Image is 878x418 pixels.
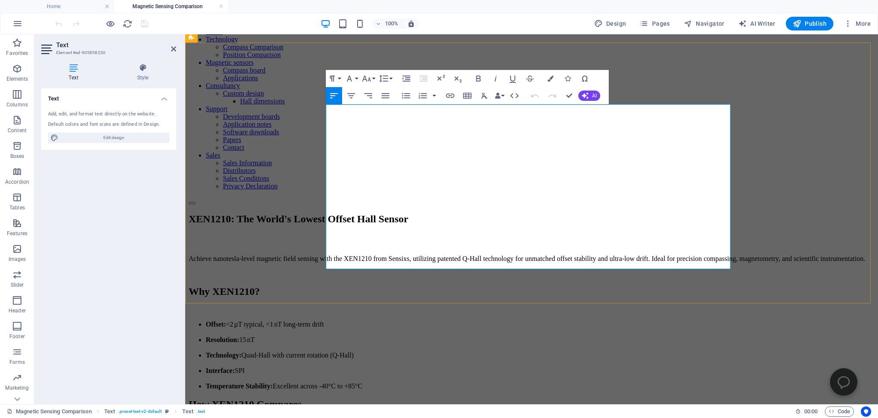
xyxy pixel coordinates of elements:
[505,70,521,87] button: Underline (Ctrl+U)
[810,408,812,415] span: :
[104,406,205,417] nav: breadcrumb
[5,385,29,391] p: Marketing
[861,406,871,417] button: Usercentrics
[470,70,487,87] button: Bold (Ctrl+B)
[11,282,24,288] p: Slider
[109,64,176,82] h4: Style
[527,87,543,104] button: Undo (Ctrl+Z)
[450,70,466,87] button: Subscript
[591,17,630,30] div: Design (Ctrl+Alt+Y)
[506,87,523,104] button: HTML
[415,70,432,87] button: Decrease Indent
[592,93,597,98] span: AI
[385,18,399,29] h6: 100%
[522,70,538,87] button: Strikethrough
[9,256,26,263] p: Images
[377,87,394,104] button: Align Justify
[5,179,29,185] p: Accordion
[829,406,850,417] span: Code
[123,19,132,29] i: Reload page
[415,87,431,104] button: Ordered List
[8,127,27,134] p: Content
[41,88,176,104] h4: Text
[165,409,169,414] i: This element is a customizable preset
[21,302,689,309] li: 15 nT
[21,333,689,340] li: SPI
[48,133,169,143] button: Edit design
[6,76,28,82] p: Elements
[343,87,359,104] button: Align Center
[104,406,115,417] span: Click to select. Double-click to edit
[640,19,670,28] span: Pages
[3,251,689,263] h2: Why XEN1210?
[407,20,415,27] i: On resize automatically adjust zoom level to fit chosen device.
[48,111,169,118] div: Add, edit, and format text directly on the website.
[431,87,438,104] button: Ordered List
[21,286,41,294] strong: Offset:
[795,406,818,417] h6: Session time
[577,70,593,87] button: Special Characters
[645,334,672,361] button: Open chatbot window
[844,19,871,28] span: More
[48,121,169,128] div: Default colors and font sizes are defined in Design.
[738,19,776,28] span: AI Writer
[360,87,376,104] button: Align Right
[343,70,359,87] button: Font Family
[21,286,689,294] li: <2 µT typical, <1 nT long-term drift
[561,87,577,104] button: Confirm (Ctrl+⏎)
[680,17,728,30] button: Navigator
[122,18,132,29] button: reload
[9,333,25,340] p: Footer
[591,17,630,30] button: Design
[825,406,854,417] button: Code
[10,153,24,160] p: Boxes
[840,17,874,30] button: More
[9,359,25,366] p: Forms
[56,41,176,49] h2: Text
[326,70,342,87] button: Paragraph Format
[433,70,449,87] button: Superscript
[487,70,504,87] button: Italic (Ctrl+I)
[544,87,560,104] button: Redo (Ctrl+Shift+Z)
[56,49,159,57] h3: Element #ed-905858230
[459,87,475,104] button: Insert Table
[21,317,56,324] strong: Technology:
[6,50,28,57] p: Favorites
[398,87,414,104] button: Unordered List
[684,19,725,28] span: Navigator
[7,230,27,237] p: Features
[578,91,600,101] button: AI
[804,406,818,417] span: 00 00
[21,302,54,309] strong: Resolution:
[559,70,576,87] button: Icons
[493,87,505,104] button: Data Bindings
[377,70,394,87] button: Line Height
[21,333,50,340] strong: Interface:
[41,64,109,82] h4: Text
[398,70,415,87] button: Increase Indent
[6,101,28,108] p: Columns
[326,87,342,104] button: Align Left
[118,406,162,417] span: . preset-text-v2-default
[61,133,167,143] span: Edit design
[360,70,376,87] button: Font Size
[3,221,689,228] p: Achieve nanotesla-level magnetic field sensing with the XEN1210 from Sensixs, utilizing patented ...
[793,19,827,28] span: Publish
[9,204,25,211] p: Tables
[542,70,559,87] button: Colors
[21,317,689,325] li: Quad-Hall with current rotation (Q-Hall)
[7,406,92,417] a: Click to cancel selection. Double-click to open Pages
[735,17,779,30] button: AI Writer
[21,348,87,355] strong: Temperature Stability:
[786,17,833,30] button: Publish
[182,406,193,417] span: Click to select. Double-click to edit
[636,17,673,30] button: Pages
[442,87,458,104] button: Insert Link
[372,18,403,29] button: 100%
[476,87,493,104] button: Clear Formatting
[594,19,626,28] span: Design
[9,307,26,314] p: Header
[197,406,205,417] span: . text
[21,348,689,356] li: Excellent across -40°C to +85°C
[114,2,228,11] h4: Magnetic Sensing Comparison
